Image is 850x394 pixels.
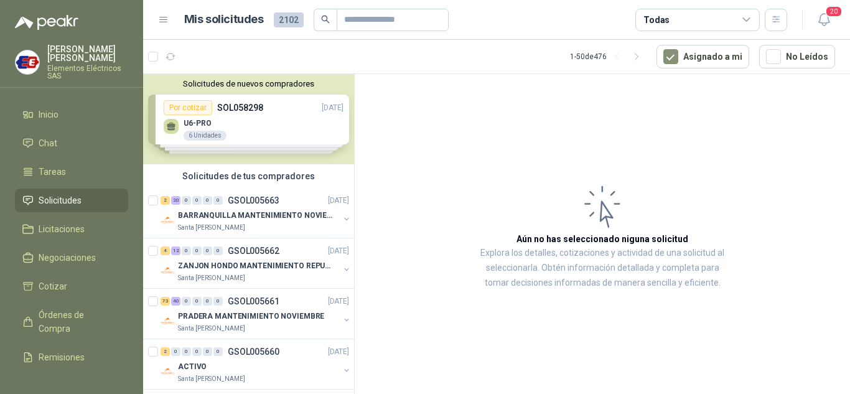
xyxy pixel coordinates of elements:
div: 20 [171,196,180,205]
img: Company Logo [16,50,39,74]
h1: Mis solicitudes [184,11,264,29]
img: Logo peakr [15,15,78,30]
p: [PERSON_NAME] [PERSON_NAME] [47,45,128,62]
a: Chat [15,131,128,155]
p: GSOL005663 [228,196,279,205]
div: 73 [161,297,170,306]
a: Cotizar [15,274,128,298]
div: 4 [161,246,170,255]
div: 0 [213,347,223,356]
a: 73 40 0 0 0 0 GSOL005661[DATE] Company LogoPRADERA MANTENIMIENTO NOVIEMBRESanta [PERSON_NAME] [161,294,352,334]
div: 0 [203,347,212,356]
p: GSOL005660 [228,347,279,356]
a: Inicio [15,103,128,126]
p: Santa [PERSON_NAME] [178,273,245,283]
img: Company Logo [161,364,175,379]
div: 2 [161,196,170,205]
span: Solicitudes [39,194,82,207]
div: 12 [171,246,180,255]
div: Solicitudes de nuevos compradoresPor cotizarSOL058298[DATE] U6-PRO6 UnidadesPor cotizarSOL058290[... [143,74,354,164]
span: search [321,15,330,24]
div: 2 [161,347,170,356]
span: Tareas [39,165,66,179]
p: Santa [PERSON_NAME] [178,223,245,233]
a: Tareas [15,160,128,184]
button: 20 [813,9,835,31]
img: Company Logo [161,314,175,329]
p: [DATE] [328,245,349,257]
a: 4 12 0 0 0 0 GSOL005662[DATE] Company LogoZANJON HONDO MANTENIMIENTO REPUESTOSSanta [PERSON_NAME] [161,243,352,283]
span: Chat [39,136,57,150]
p: Santa [PERSON_NAME] [178,374,245,384]
p: PRADERA MANTENIMIENTO NOVIEMBRE [178,311,324,322]
div: 1 - 50 de 476 [570,47,647,67]
p: [DATE] [328,346,349,358]
div: 0 [213,196,223,205]
h3: Aún no has seleccionado niguna solicitud [516,232,688,246]
button: Asignado a mi [656,45,749,68]
p: GSOL005661 [228,297,279,306]
a: 2 0 0 0 0 0 GSOL005660[DATE] Company LogoACTIVOSanta [PERSON_NAME] [161,344,352,384]
p: ZANJON HONDO MANTENIMIENTO REPUESTOS [178,260,333,272]
span: Inicio [39,108,58,121]
p: Explora los detalles, cotizaciones y actividad de una solicitud al seleccionarla. Obtén informaci... [479,246,726,291]
span: Órdenes de Compra [39,308,116,335]
div: 0 [203,297,212,306]
span: Cotizar [39,279,67,293]
p: GSOL005662 [228,246,279,255]
div: 0 [192,196,202,205]
div: 0 [203,196,212,205]
div: 0 [192,246,202,255]
p: ACTIVO [178,361,207,373]
p: [DATE] [328,195,349,207]
div: Todas [643,13,670,27]
img: Company Logo [161,263,175,278]
span: Licitaciones [39,222,85,236]
a: Órdenes de Compra [15,303,128,340]
div: 0 [213,297,223,306]
button: Solicitudes de nuevos compradores [148,79,349,88]
span: Remisiones [39,350,85,364]
a: Solicitudes [15,189,128,212]
a: Remisiones [15,345,128,369]
div: 0 [192,347,202,356]
span: 2102 [274,12,304,27]
span: Negociaciones [39,251,96,265]
div: 0 [192,297,202,306]
img: Company Logo [161,213,175,228]
div: 0 [182,347,191,356]
div: 0 [203,246,212,255]
a: Licitaciones [15,217,128,241]
div: 0 [182,196,191,205]
span: 20 [825,6,843,17]
p: Elementos Eléctricos SAS [47,65,128,80]
div: 40 [171,297,180,306]
div: Solicitudes de tus compradores [143,164,354,188]
div: 0 [171,347,180,356]
div: 0 [182,297,191,306]
p: [DATE] [328,296,349,307]
div: 0 [213,246,223,255]
a: Negociaciones [15,246,128,270]
a: 2 20 0 0 0 0 GSOL005663[DATE] Company LogoBARRANQUILLA MANTENIMIENTO NOVIEMBRESanta [PERSON_NAME] [161,193,352,233]
div: 0 [182,246,191,255]
p: Santa [PERSON_NAME] [178,324,245,334]
p: BARRANQUILLA MANTENIMIENTO NOVIEMBRE [178,210,333,222]
button: No Leídos [759,45,835,68]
